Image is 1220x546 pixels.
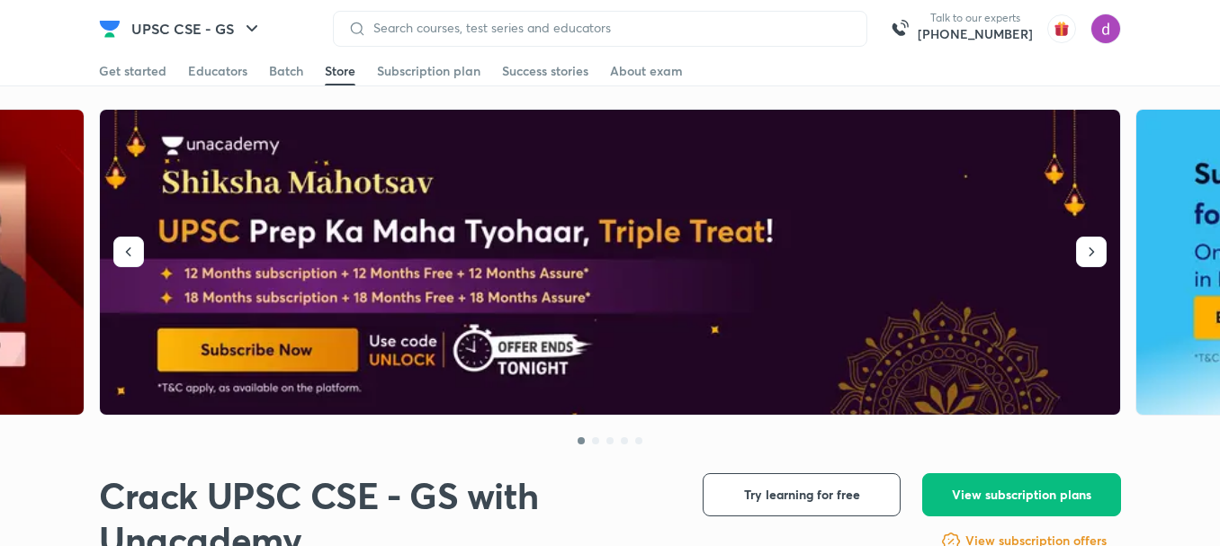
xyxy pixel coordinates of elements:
[188,57,247,85] a: Educators
[610,62,683,80] div: About exam
[502,62,588,80] div: Success stories
[703,473,901,516] button: Try learning for free
[610,57,683,85] a: About exam
[1090,13,1121,44] img: Divyarani choppa
[325,62,355,80] div: Store
[325,57,355,85] a: Store
[99,18,121,40] img: Company Logo
[377,57,480,85] a: Subscription plan
[269,57,303,85] a: Batch
[366,21,852,35] input: Search courses, test series and educators
[502,57,588,85] a: Success stories
[918,25,1033,43] a: [PHONE_NUMBER]
[744,486,860,504] span: Try learning for free
[269,62,303,80] div: Batch
[121,11,274,47] button: UPSC CSE - GS
[188,62,247,80] div: Educators
[882,11,918,47] img: call-us
[1047,14,1076,43] img: avatar
[922,473,1121,516] button: View subscription plans
[99,57,166,85] a: Get started
[99,62,166,80] div: Get started
[918,11,1033,25] p: Talk to our experts
[377,62,480,80] div: Subscription plan
[952,486,1091,504] span: View subscription plans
